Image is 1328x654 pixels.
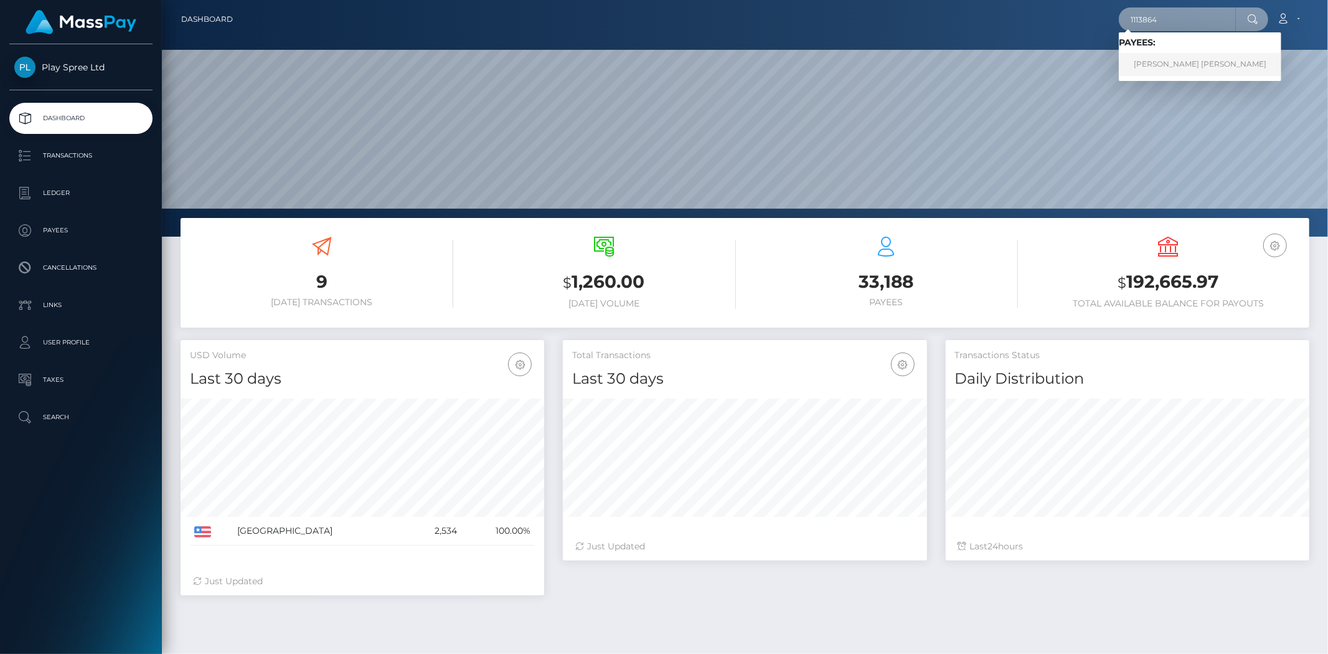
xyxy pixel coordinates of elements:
td: 2,534 [409,517,462,546]
p: User Profile [14,333,148,352]
div: Just Updated [193,575,532,588]
div: Just Updated [575,540,914,553]
p: Ledger [14,184,148,202]
p: Links [14,296,148,315]
h3: 9 [190,270,453,294]
p: Dashboard [14,109,148,128]
p: Taxes [14,371,148,389]
h6: [DATE] Volume [472,298,735,309]
h5: Transactions Status [955,349,1300,362]
div: Last hours [958,540,1297,553]
h3: 33,188 [755,270,1018,294]
a: Dashboard [181,6,233,32]
h5: Total Transactions [572,349,917,362]
h6: Payees [755,297,1018,308]
a: Transactions [9,140,153,171]
p: Transactions [14,146,148,165]
p: Cancellations [14,258,148,277]
h5: USD Volume [190,349,535,362]
a: Ledger [9,178,153,209]
img: Play Spree Ltd [14,57,35,78]
a: Taxes [9,364,153,396]
input: Search... [1119,7,1236,31]
span: Play Spree Ltd [9,62,153,73]
a: [PERSON_NAME] [PERSON_NAME] [1119,53,1281,76]
img: MassPay Logo [26,10,136,34]
img: US.png [194,526,211,538]
a: Payees [9,215,153,246]
a: Dashboard [9,103,153,134]
small: $ [1118,274,1126,291]
p: Search [14,408,148,427]
h4: Last 30 days [572,368,917,390]
h6: Payees: [1119,37,1281,48]
h4: Daily Distribution [955,368,1300,390]
p: Payees [14,221,148,240]
a: Links [9,290,153,321]
h4: Last 30 days [190,368,535,390]
h6: Total Available Balance for Payouts [1037,298,1300,309]
td: [GEOGRAPHIC_DATA] [233,517,408,546]
span: 24 [988,541,999,552]
td: 100.00% [461,517,535,546]
h6: [DATE] Transactions [190,297,453,308]
h3: 192,665.97 [1037,270,1300,295]
small: $ [563,274,572,291]
a: User Profile [9,327,153,358]
a: Cancellations [9,252,153,283]
a: Search [9,402,153,433]
h3: 1,260.00 [472,270,735,295]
